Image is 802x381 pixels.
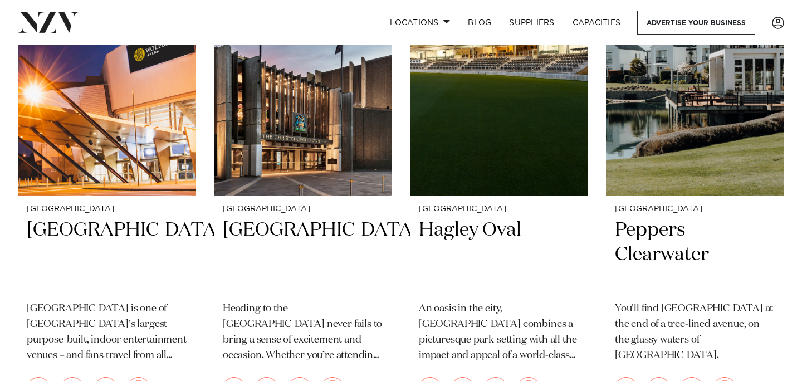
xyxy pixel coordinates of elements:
[564,11,630,35] a: Capacities
[223,205,383,213] small: [GEOGRAPHIC_DATA]
[223,218,383,293] h2: [GEOGRAPHIC_DATA]
[381,11,459,35] a: Locations
[637,11,755,35] a: Advertise your business
[419,205,579,213] small: [GEOGRAPHIC_DATA]
[27,301,187,364] p: [GEOGRAPHIC_DATA] is one of [GEOGRAPHIC_DATA]'s largest purpose-built, indoor entertainment venue...
[615,218,775,293] h2: Peppers Clearwater
[18,12,79,32] img: nzv-logo.png
[27,218,187,293] h2: [GEOGRAPHIC_DATA]
[223,301,383,364] p: Heading to the [GEOGRAPHIC_DATA] never fails to bring a sense of excitement and occasion. Whether...
[419,301,579,364] p: An oasis in the city, [GEOGRAPHIC_DATA] combines a picturesque park-setting with all the impact a...
[500,11,563,35] a: SUPPLIERS
[459,11,500,35] a: BLOG
[419,218,579,293] h2: Hagley Oval
[615,301,775,364] p: You'll find [GEOGRAPHIC_DATA] at the end of a tree-lined avenue, on the glassy waters of [GEOGRAP...
[27,205,187,213] small: [GEOGRAPHIC_DATA]
[615,205,775,213] small: [GEOGRAPHIC_DATA]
